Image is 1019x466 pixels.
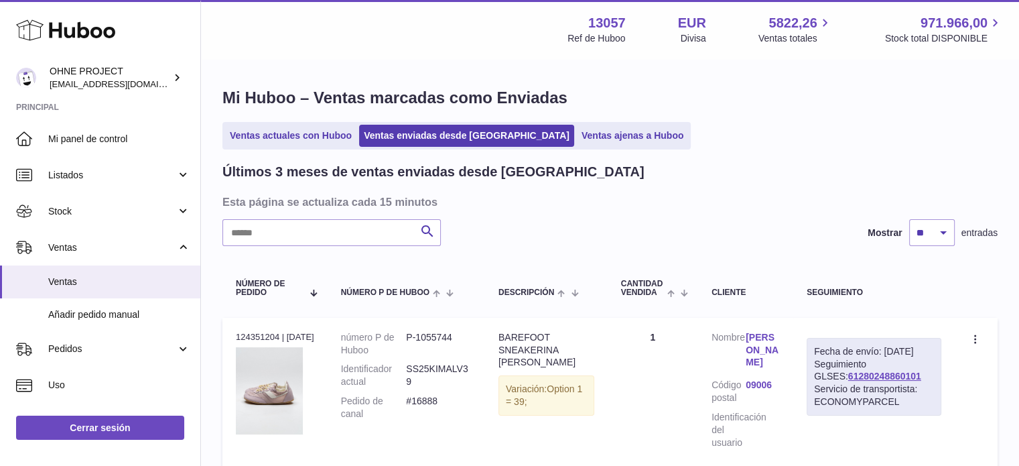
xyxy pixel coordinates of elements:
dt: Identificador actual [341,363,407,388]
span: entradas [961,227,998,239]
a: Ventas ajenas a Huboo [577,125,689,147]
a: [PERSON_NAME] [746,331,780,369]
strong: 13057 [588,14,626,32]
span: Cantidad vendida [621,280,664,297]
div: Seguimiento [807,288,941,297]
img: internalAdmin-13057@internal.huboo.com [16,68,36,88]
dt: Pedido de canal [341,395,407,420]
dt: número P de Huboo [341,331,407,357]
h1: Mi Huboo – Ventas marcadas como Enviadas [222,87,998,109]
span: Mi panel de control [48,133,190,145]
a: 09006 [746,379,780,392]
dt: Nombre [711,331,746,373]
dt: Código postal [711,379,746,404]
div: 124351204 | [DATE] [236,331,314,343]
span: Ventas [48,276,190,288]
span: Número de pedido [236,280,302,297]
span: Stock total DISPONIBLE [885,32,1003,45]
div: Servicio de transportista: ECONOMYPARCEL [814,383,934,408]
strong: EUR [678,14,706,32]
div: OHNE PROJECT [50,65,170,91]
a: Cerrar sesión [16,416,184,440]
div: Seguimiento GLSES: [807,338,941,416]
label: Mostrar [868,227,902,239]
span: Ventas [48,241,176,254]
dd: #16888 [406,395,472,420]
span: número P de Huboo [341,288,429,297]
dd: P-1055744 [406,331,472,357]
div: Fecha de envío: [DATE] [814,345,934,358]
div: Divisa [681,32,706,45]
a: Ventas actuales con Huboo [225,125,356,147]
dt: Identificación del usuario [711,411,746,449]
div: Variación: [498,375,594,416]
span: Listados [48,169,176,182]
span: Stock [48,205,176,218]
img: KIMA_LILAC_SMALL_21d0c197-b040-40c8-b113-5303e533af0e.jpg [236,347,303,434]
span: Añadir pedido manual [48,308,190,321]
span: 971.966,00 [921,14,988,32]
h2: Últimos 3 meses de ventas enviadas desde [GEOGRAPHIC_DATA] [222,163,644,181]
span: Pedidos [48,343,176,355]
div: Cliente [711,288,780,297]
a: 971.966,00 Stock total DISPONIBLE [885,14,1003,45]
span: Descripción [498,288,554,297]
a: 61280248860101 [848,371,921,382]
span: [EMAIL_ADDRESS][DOMAIN_NAME] [50,78,197,89]
span: Ventas totales [758,32,833,45]
dd: SS25KIMALV39 [406,363,472,388]
h3: Esta página se actualiza cada 15 minutos [222,194,994,209]
span: Uso [48,379,190,392]
span: 5822,26 [768,14,817,32]
div: BAREFOOT SNEAKERINA [PERSON_NAME] [498,331,594,369]
a: Ventas enviadas desde [GEOGRAPHIC_DATA] [359,125,574,147]
a: 5822,26 Ventas totales [758,14,833,45]
div: Ref de Huboo [567,32,625,45]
